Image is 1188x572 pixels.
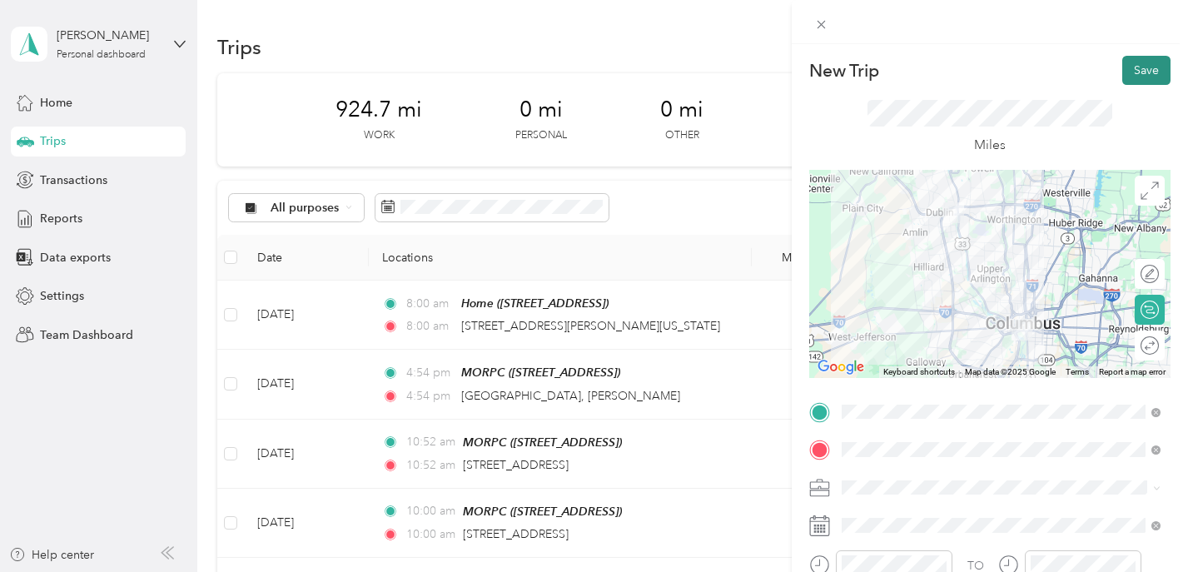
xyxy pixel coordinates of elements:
[883,366,955,378] button: Keyboard shortcuts
[813,356,868,378] img: Google
[974,135,1006,156] p: Miles
[965,367,1056,376] span: Map data ©2025 Google
[1122,56,1171,85] button: Save
[1066,367,1089,376] a: Terms (opens in new tab)
[809,59,879,82] p: New Trip
[813,356,868,378] a: Open this area in Google Maps (opens a new window)
[1095,479,1188,572] iframe: Everlance-gr Chat Button Frame
[1099,367,1166,376] a: Report a map error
